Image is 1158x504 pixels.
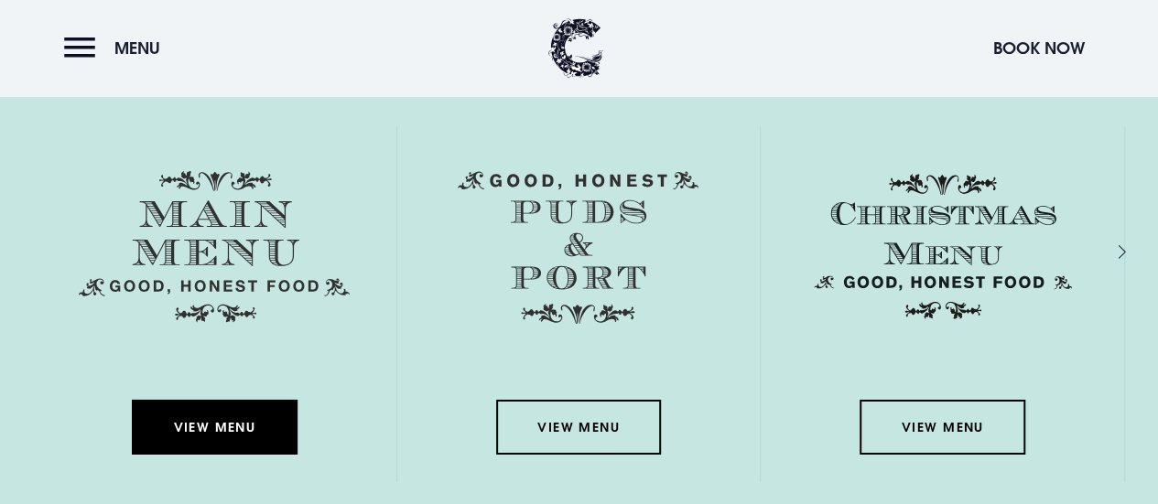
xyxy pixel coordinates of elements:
[807,171,1078,323] img: Christmas Menu SVG
[458,171,698,325] img: Menu puds and port
[114,38,160,59] span: Menu
[496,400,661,455] a: View Menu
[1094,239,1111,265] div: Next slide
[984,28,1094,68] button: Book Now
[132,400,297,455] a: View Menu
[79,171,350,323] img: Menu main menu
[548,18,603,78] img: Clandeboye Lodge
[860,400,1024,455] a: View Menu
[64,28,169,68] button: Menu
